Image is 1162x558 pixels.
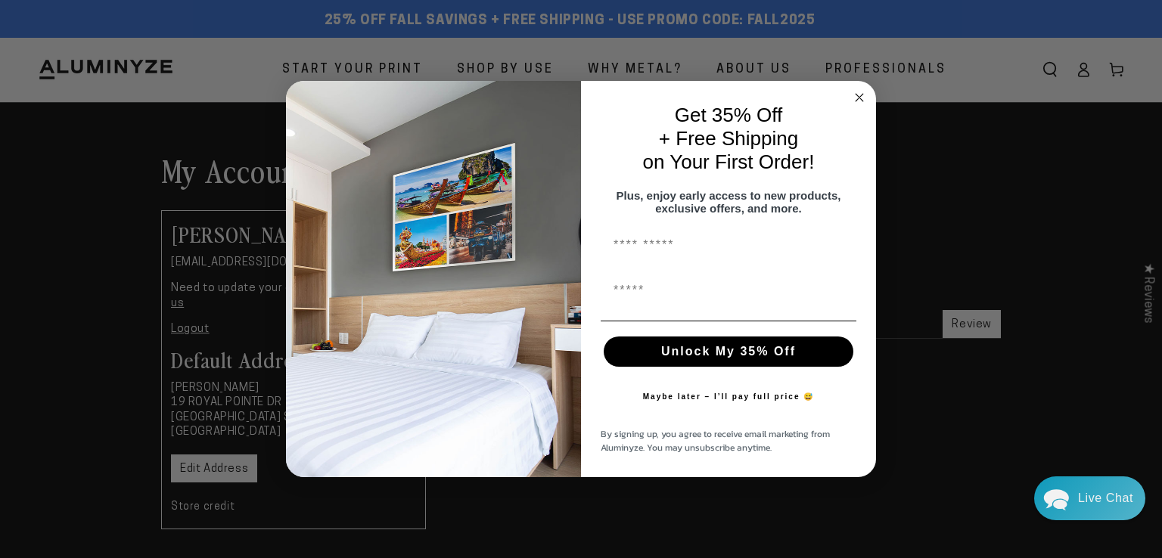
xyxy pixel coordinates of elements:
[604,336,853,367] button: Unlock My 35% Off
[1034,476,1145,520] div: Chat widget toggle
[601,321,856,321] img: underline
[617,189,841,215] span: Plus, enjoy early access to new products, exclusive offers, and more.
[635,382,822,412] button: Maybe later – I’ll pay full price 😅
[850,88,868,107] button: Close dialog
[1078,476,1133,520] div: Contact Us Directly
[286,81,581,477] img: 728e4f65-7e6c-44e2-b7d1-0292a396982f.jpeg
[659,127,798,150] span: + Free Shipping
[675,104,783,126] span: Get 35% Off
[643,150,815,173] span: on Your First Order!
[601,427,830,454] span: By signing up, you agree to receive email marketing from Aluminyze. You may unsubscribe anytime.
